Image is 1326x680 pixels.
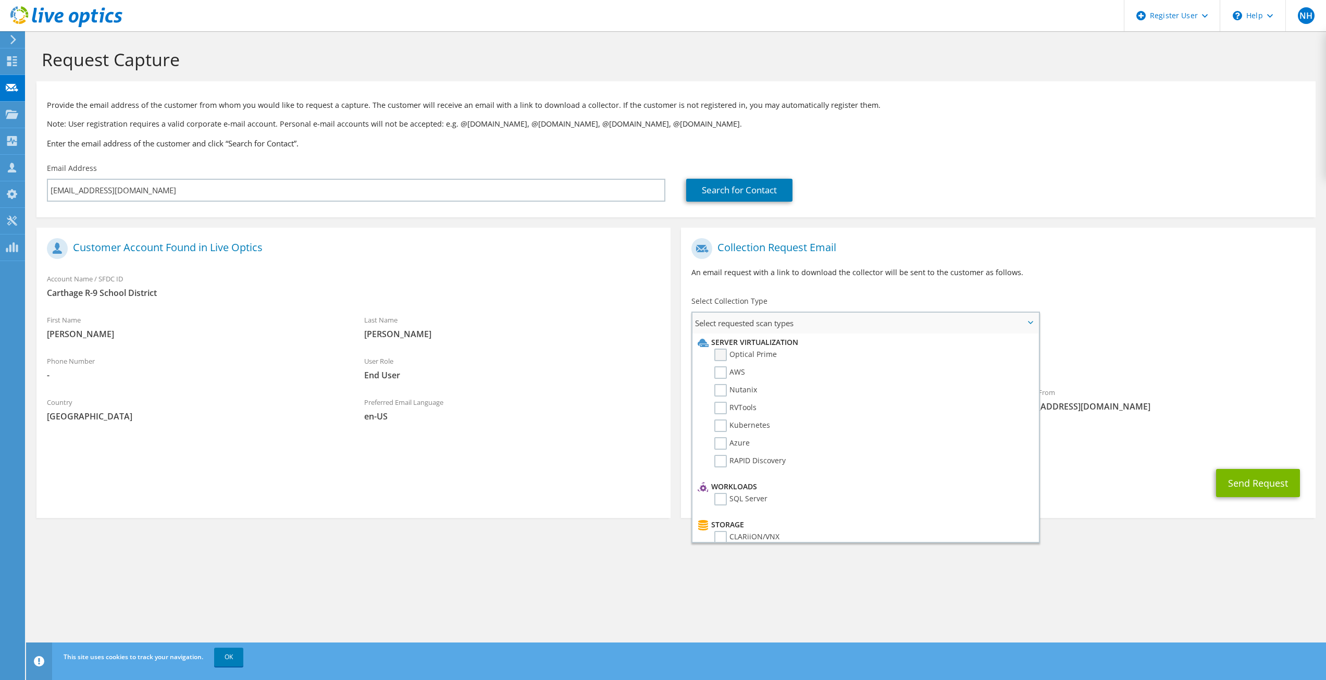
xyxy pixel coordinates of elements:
div: Last Name [354,309,671,345]
div: Account Name / SFDC ID [36,268,671,304]
span: [EMAIL_ADDRESS][DOMAIN_NAME] [1009,401,1305,412]
div: Requested Collections [681,338,1315,376]
p: An email request with a link to download the collector will be sent to the customer as follows. [691,267,1305,278]
span: End User [364,369,661,381]
div: User Role [354,350,671,386]
span: NH [1298,7,1315,24]
h1: Request Capture [42,48,1305,70]
div: Preferred Email Language [354,391,671,427]
button: Send Request [1216,469,1300,497]
label: Nutanix [714,384,757,397]
li: Workloads [695,480,1033,493]
div: To [681,381,998,417]
div: Phone Number [36,350,354,386]
p: Provide the email address of the customer from whom you would like to request a capture. The cust... [47,100,1305,111]
span: - [47,369,343,381]
label: RAPID Discovery [714,455,786,467]
li: Storage [695,518,1033,531]
label: Azure [714,437,750,450]
span: [PERSON_NAME] [364,328,661,340]
span: [PERSON_NAME] [47,328,343,340]
label: CLARiiON/VNX [714,531,779,543]
label: SQL Server [714,493,767,505]
label: Select Collection Type [691,296,767,306]
span: Select requested scan types [692,313,1038,333]
div: CC & Reply To [681,423,1315,459]
span: Carthage R-9 School District [47,287,660,299]
div: First Name [36,309,354,345]
label: RVTools [714,402,757,414]
span: [GEOGRAPHIC_DATA] [47,411,343,422]
div: Sender & From [998,381,1316,417]
span: This site uses cookies to track your navigation. [64,652,203,661]
label: Optical Prime [714,349,777,361]
span: en-US [364,411,661,422]
h1: Collection Request Email [691,238,1299,259]
a: Search for Contact [686,179,792,202]
label: Kubernetes [714,419,770,432]
li: Server Virtualization [695,336,1033,349]
svg: \n [1233,11,1242,20]
label: Email Address [47,163,97,174]
h1: Customer Account Found in Live Optics [47,238,655,259]
div: Country [36,391,354,427]
label: AWS [714,366,745,379]
a: OK [214,648,243,666]
p: Note: User registration requires a valid corporate e-mail account. Personal e-mail accounts will ... [47,118,1305,130]
h3: Enter the email address of the customer and click “Search for Contact”. [47,138,1305,149]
